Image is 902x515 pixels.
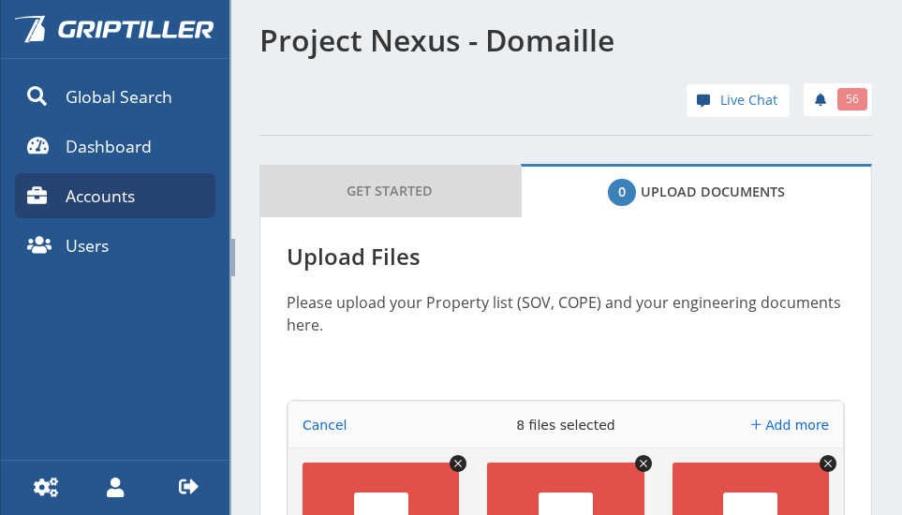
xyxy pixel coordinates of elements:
a: Accounts [15,173,215,218]
a: Global Search [15,74,215,119]
div: help [274,84,790,122]
span: Add more [765,418,829,433]
button: Remove file [450,455,466,472]
span: Global Search [66,84,172,109]
span: 0 [618,182,626,202]
span: Dashboard [66,134,152,158]
button: Remove file [820,455,836,472]
span: Users [66,233,109,257]
a: Live Chat [687,84,790,117]
a: Dashboard [15,124,215,169]
h1: Project Nexus - Domaille [259,23,872,57]
h4: Upload Files [287,243,845,269]
a: Users [15,223,215,268]
span: 56 [846,91,859,108]
button: Remove file [635,455,652,472]
span: Live Chat [720,90,777,110]
button: Add more files [744,412,836,438]
div: 8 files selected [425,402,706,449]
span: Accounts [66,184,135,208]
div: notifications [790,80,872,116]
a: 56 [804,83,872,116]
button: Cancel [297,412,352,438]
p: Please upload your Property list (SOV, COPE) and your engineering documents here. [287,291,845,336]
span: Get Started [347,172,433,210]
a: Upload Documents [521,164,872,218]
